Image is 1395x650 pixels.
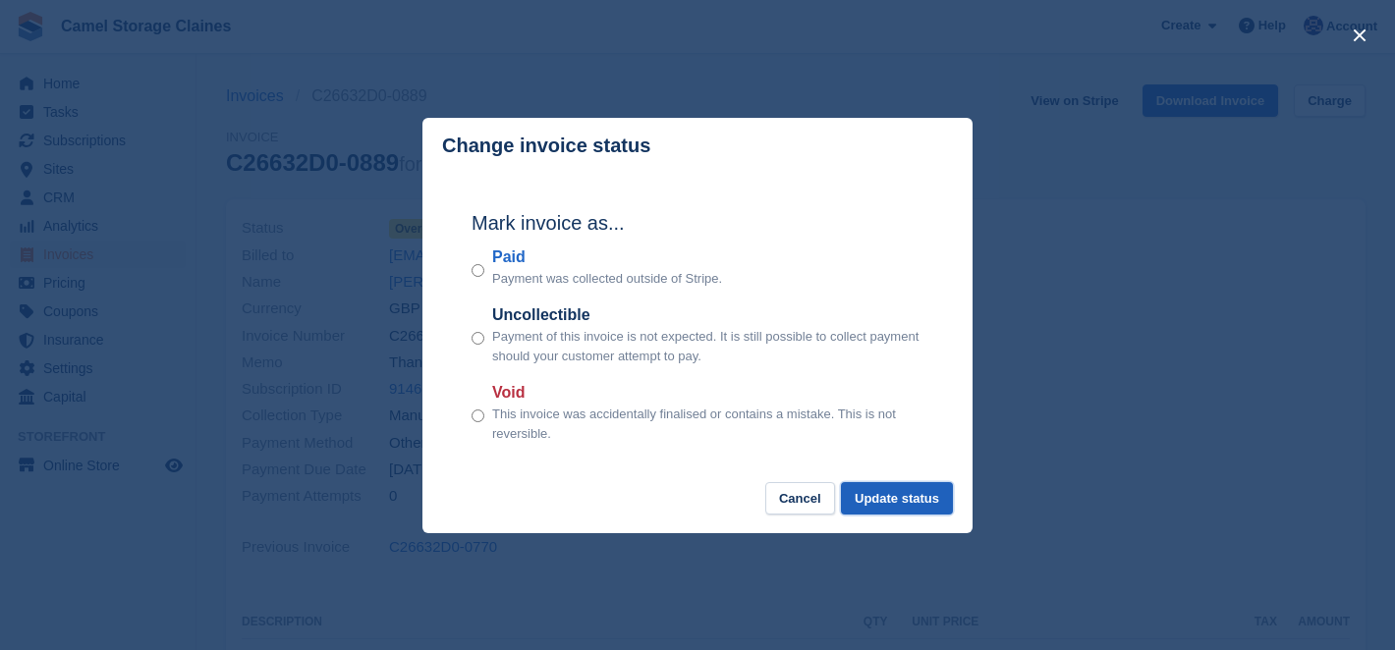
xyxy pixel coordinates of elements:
button: Cancel [765,482,835,515]
p: This invoice was accidentally finalised or contains a mistake. This is not reversible. [492,405,923,443]
p: Change invoice status [442,135,650,157]
button: Update status [841,482,953,515]
label: Paid [492,245,722,269]
h2: Mark invoice as... [472,208,923,238]
button: close [1344,20,1375,51]
label: Uncollectible [492,303,923,327]
p: Payment of this invoice is not expected. It is still possible to collect payment should your cust... [492,327,923,365]
p: Payment was collected outside of Stripe. [492,269,722,289]
label: Void [492,381,923,405]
